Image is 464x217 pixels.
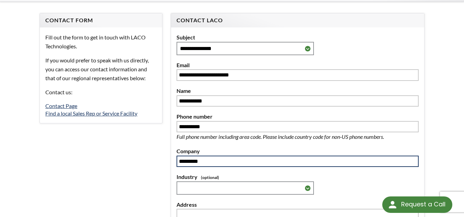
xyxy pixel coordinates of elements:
label: Email [177,61,419,70]
p: Fill out the form to get in touch with LACO Technologies. [45,33,157,50]
label: Industry [177,172,419,181]
div: Request a Call [382,196,452,213]
label: Name [177,86,419,95]
label: Subject [177,33,419,42]
label: Phone number [177,112,419,121]
h4: Contact LACO [177,17,419,24]
img: round button [387,199,398,210]
h4: Contact Form [45,17,157,24]
p: Full phone number including area code. Please include country code for non-US phone numbers. [177,132,407,141]
label: Address [177,200,419,209]
a: Contact Page [45,103,77,109]
a: Find a local Sales Rep or Service Facility [45,110,137,117]
p: Contact us: [45,88,157,97]
p: If you would prefer to speak with us directly, you can access our contact information and that of... [45,56,157,82]
div: Request a Call [401,196,445,212]
label: Company [177,147,419,156]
